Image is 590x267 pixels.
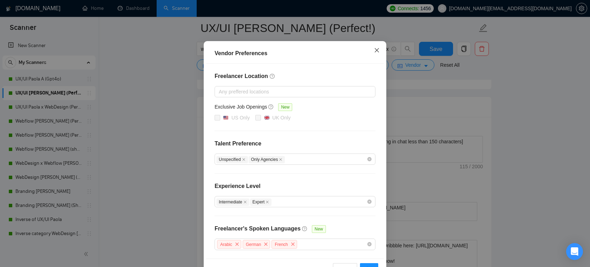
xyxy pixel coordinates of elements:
[367,242,372,246] span: close-circle
[246,242,261,247] span: German
[367,41,386,60] button: Close
[272,114,290,122] div: UK Only
[215,49,375,58] div: Vendor Preferences
[233,240,241,248] span: close
[275,242,288,247] span: French
[250,198,272,206] span: Expert
[262,240,270,248] span: close
[265,200,269,204] span: close
[231,114,250,122] div: US Only
[216,198,249,206] span: Intermediate
[215,182,261,190] h4: Experience Level
[312,225,326,233] span: New
[215,139,375,148] h4: Talent Preference
[566,243,583,260] div: Open Intercom Messenger
[289,240,297,248] span: close
[270,73,275,79] span: question-circle
[215,103,267,111] h5: Exclusive Job Openings
[278,103,292,111] span: New
[302,226,308,232] span: question-circle
[264,115,269,120] img: 🇬🇧
[268,104,274,110] span: question-circle
[249,156,285,163] span: Only Agencies
[243,200,247,204] span: close
[223,115,228,120] img: 🇺🇸
[215,72,375,80] h4: Freelancer Location
[374,47,380,53] span: close
[242,158,245,161] span: close
[367,157,372,161] span: close-circle
[216,156,248,163] span: Unspecified
[279,158,282,161] span: close
[367,200,372,204] span: close-circle
[220,242,232,247] span: Arabic
[215,224,301,233] h4: Freelancer's Spoken Languages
